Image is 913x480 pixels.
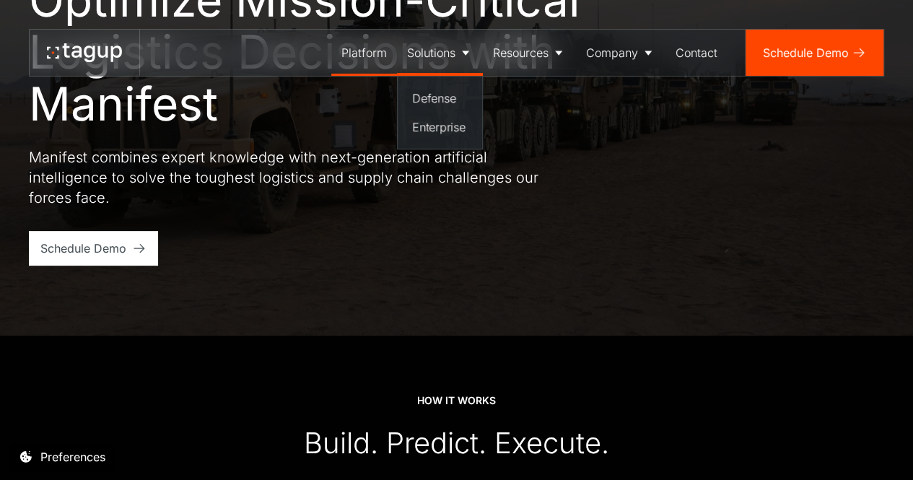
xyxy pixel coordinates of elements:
div: Schedule Demo [763,44,849,61]
div: Resources [493,44,549,61]
a: Company [576,30,665,76]
div: Schedule Demo [40,240,126,257]
div: Build. Predict. Execute. [304,425,609,461]
nav: Solutions [397,76,483,149]
a: Solutions [397,30,483,76]
a: Enterprise [406,114,473,140]
p: Manifest combines expert knowledge with next-generation artificial intelligence to solve the toug... [29,147,549,208]
a: Schedule Demo [29,231,158,266]
div: Platform [341,44,387,61]
div: Preferences [40,448,105,466]
div: Solutions [407,44,455,61]
div: Contact [676,44,717,61]
div: HOW IT WORKS [417,393,496,408]
a: Defense [406,85,473,111]
div: Enterprise [412,118,468,136]
a: Contact [665,30,728,76]
div: Company [586,44,638,61]
a: Schedule Demo [746,30,883,76]
a: Resources [483,30,576,76]
div: Defense [412,90,468,107]
a: Platform [331,30,397,76]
